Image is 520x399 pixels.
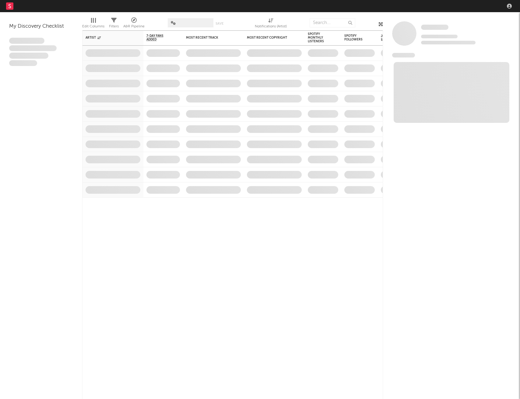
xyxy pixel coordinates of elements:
[123,23,145,30] div: A&R Pipeline
[421,35,458,38] span: Tracking Since: [DATE]
[310,18,355,27] input: Search...
[421,24,448,30] a: Some Artist
[123,15,145,33] div: A&R Pipeline
[216,22,223,25] button: Save
[86,36,131,40] div: Artist
[9,45,57,51] span: Integer aliquet in purus et
[381,34,396,42] div: Jump Score
[421,25,448,30] span: Some Artist
[421,41,476,44] span: 0 fans last week
[109,23,119,30] div: Filters
[9,60,37,66] span: Aliquam viverra
[344,34,366,41] div: Spotify Followers
[9,23,73,30] div: My Discovery Checklist
[392,53,415,57] span: News Feed
[308,32,329,43] div: Spotify Monthly Listeners
[9,53,48,59] span: Praesent ac interdum
[255,23,287,30] div: Notifications (Artist)
[109,15,119,33] div: Filters
[82,15,104,33] div: Edit Columns
[255,15,287,33] div: Notifications (Artist)
[82,23,104,30] div: Edit Columns
[146,34,171,41] span: 7-Day Fans Added
[9,38,44,44] span: Lorem ipsum dolor
[186,36,232,40] div: Most Recent Track
[247,36,293,40] div: Most Recent Copyright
